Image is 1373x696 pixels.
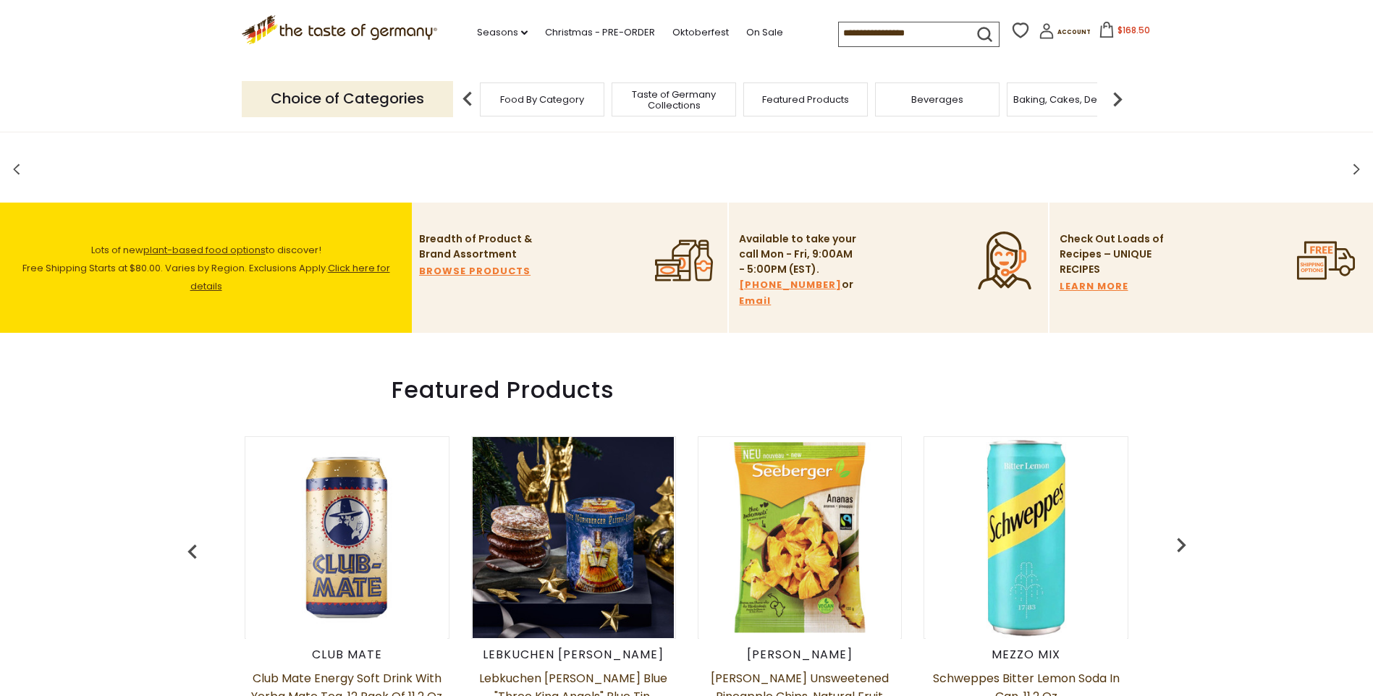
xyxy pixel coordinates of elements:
[1167,530,1196,559] img: previous arrow
[1057,28,1091,36] span: Account
[1039,23,1091,44] a: Account
[616,89,732,111] a: Taste of Germany Collections
[242,81,453,116] p: Choice of Categories
[739,232,858,309] p: Available to take your call Mon - Fri, 9:00AM - 5:00PM (EST). or
[477,25,528,41] a: Seasons
[926,437,1127,638] img: Schweppes Bitter Lemon Soda in Can, 11.2 oz
[1118,24,1150,36] span: $168.50
[471,648,676,662] div: Lebkuchen [PERSON_NAME]
[1103,85,1132,114] img: next arrow
[419,263,531,279] a: BROWSE PRODUCTS
[699,437,900,638] img: Seeberger Unsweetened Pineapple Chips, Natural Fruit Snack, 200g
[1013,94,1125,105] a: Baking, Cakes, Desserts
[1060,279,1128,294] a: LEARN MORE
[473,437,674,638] img: Lebkuchen Schmidt Blue
[22,243,390,293] span: Lots of new to discover! Free Shipping Starts at $80.00. Varies by Region. Exclusions Apply.
[245,648,449,662] div: Club Mate
[739,277,842,293] a: [PHONE_NUMBER]
[500,94,584,105] a: Food By Category
[911,94,963,105] a: Beverages
[746,25,783,41] a: On Sale
[739,293,771,309] a: Email
[1094,22,1155,43] button: $168.50
[190,261,390,293] a: Click here for details
[246,437,447,638] img: Club Mate Energy Soft Drink with Yerba Mate Tea, 12 pack of 11.2 oz cans
[419,232,538,262] p: Breadth of Product & Brand Assortment
[762,94,849,105] a: Featured Products
[545,25,655,41] a: Christmas - PRE-ORDER
[1060,232,1165,277] p: Check Out Loads of Recipes – UNIQUE RECIPES
[672,25,729,41] a: Oktoberfest
[924,648,1128,662] div: Mezzo Mix
[178,538,207,566] img: previous arrow
[143,243,266,257] a: plant-based food options
[453,85,482,114] img: previous arrow
[698,648,903,662] div: [PERSON_NAME]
